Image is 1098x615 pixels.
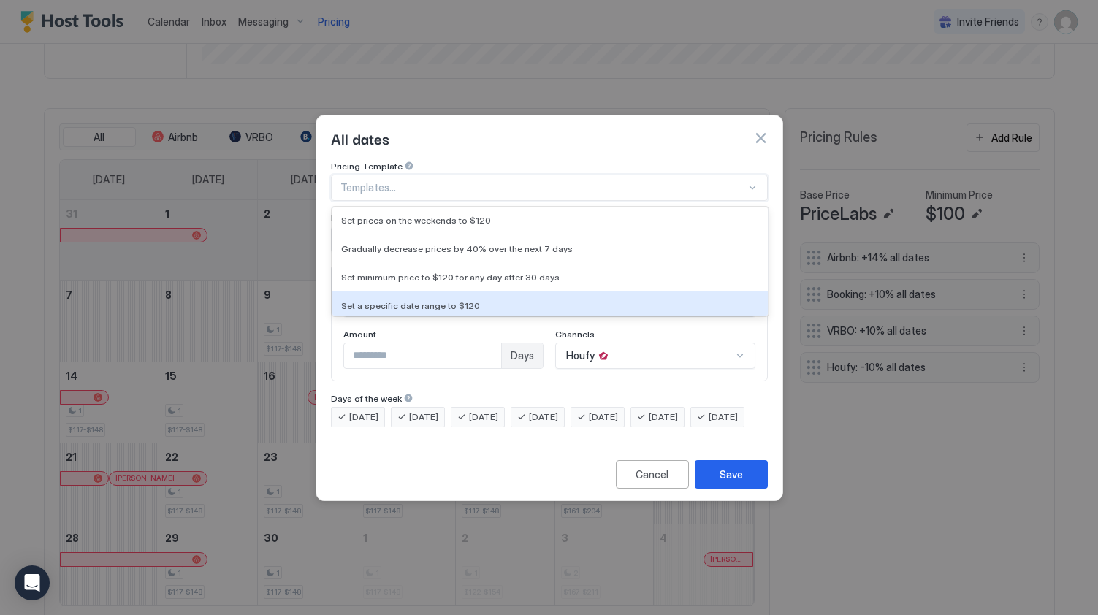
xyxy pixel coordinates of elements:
[469,410,498,424] span: [DATE]
[695,460,768,489] button: Save
[331,393,402,404] span: Days of the week
[349,410,378,424] span: [DATE]
[616,460,689,489] button: Cancel
[566,349,595,362] span: Houfy
[343,329,376,340] span: Amount
[555,329,595,340] span: Channels
[341,243,573,254] span: Gradually decrease prices by 40% over the next 7 days
[649,410,678,424] span: [DATE]
[15,565,50,600] div: Open Intercom Messenger
[409,410,438,424] span: [DATE]
[636,467,668,482] div: Cancel
[341,215,491,226] span: Set prices on the weekends to $120
[331,127,389,149] span: All dates
[589,410,618,424] span: [DATE]
[341,272,560,283] span: Set minimum price to $120 for any day after 30 days
[331,161,403,172] span: Pricing Template
[331,213,373,224] span: Rule Type
[511,349,534,362] span: Days
[344,343,501,368] input: Input Field
[529,410,558,424] span: [DATE]
[709,410,738,424] span: [DATE]
[720,467,743,482] div: Save
[341,300,480,311] span: Set a specific date range to $120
